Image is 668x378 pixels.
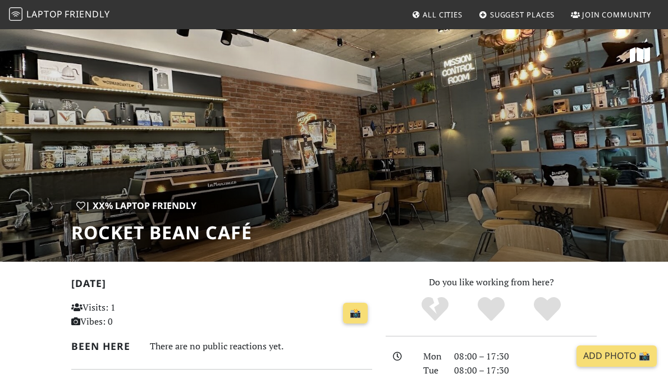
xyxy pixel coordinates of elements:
[474,4,560,25] a: Suggest Places
[150,338,372,354] div: There are no public reactions yet.
[417,349,448,364] div: Mon
[26,8,63,20] span: Laptop
[71,199,202,213] div: | XX% Laptop Friendly
[447,363,603,378] div: 08:00 – 17:30
[423,10,463,20] span: All Cities
[343,303,368,324] a: 📸
[9,5,110,25] a: LaptopFriendly LaptopFriendly
[582,10,651,20] span: Join Community
[407,4,467,25] a: All Cities
[65,8,109,20] span: Friendly
[71,340,136,352] h2: Been here
[577,345,657,367] a: Add Photo 📸
[447,349,603,364] div: 08:00 – 17:30
[519,295,575,324] div: Definitely!
[71,222,252,243] h1: Rocket Bean Café
[71,300,163,329] p: Visits: 1 Vibes: 0
[9,7,22,21] img: LaptopFriendly
[490,10,555,20] span: Suggest Places
[407,295,463,324] div: No
[463,295,519,324] div: Yes
[71,277,372,294] h2: [DATE]
[386,275,597,290] p: Do you like working from here?
[417,363,448,378] div: Tue
[566,4,656,25] a: Join Community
